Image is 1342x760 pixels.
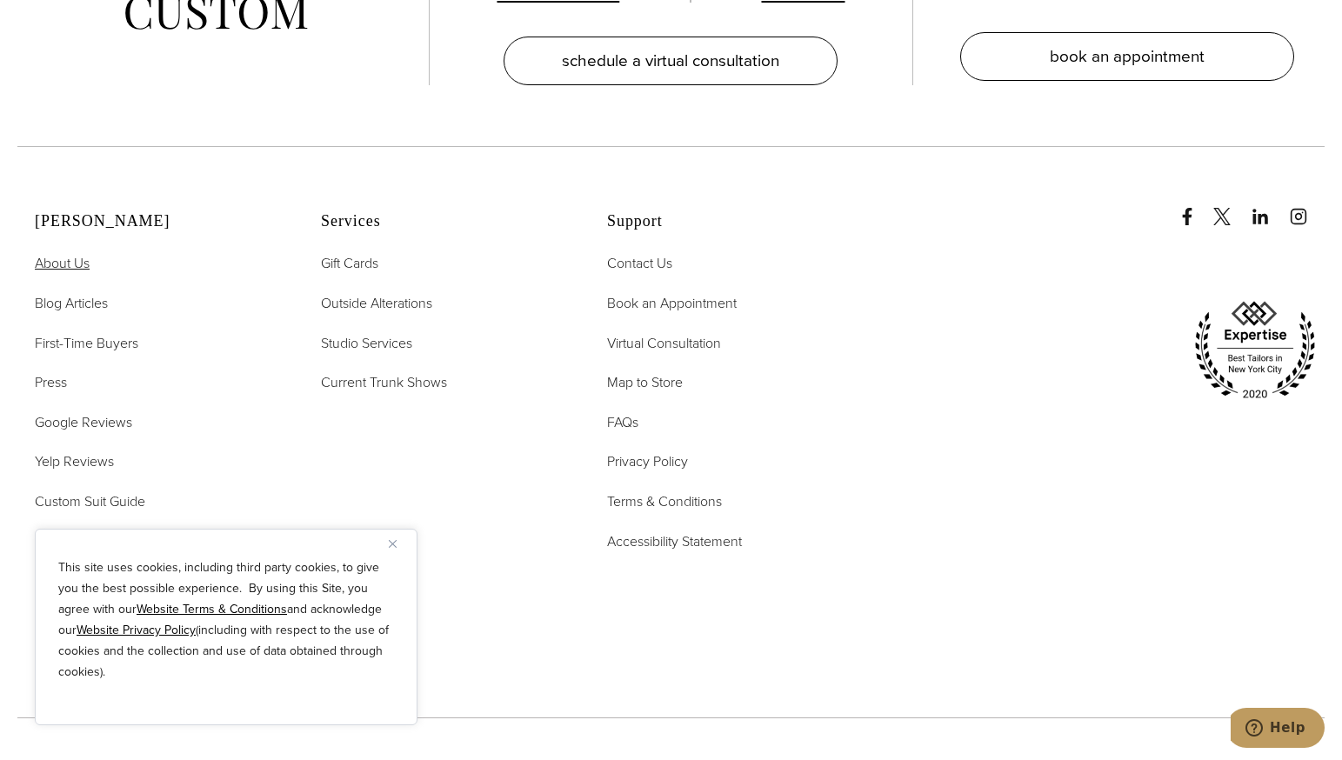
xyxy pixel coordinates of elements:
[504,37,838,85] a: schedule a virtual consultation
[321,333,412,353] span: Studio Services
[321,253,378,273] span: Gift Cards
[35,252,90,275] a: About Us
[35,252,277,512] nav: Alan David Footer Nav
[562,48,779,73] span: schedule a virtual consultation
[35,212,277,231] h2: [PERSON_NAME]
[607,252,672,275] a: Contact Us
[1050,43,1205,69] span: book an appointment
[35,253,90,273] span: About Us
[321,252,564,393] nav: Services Footer Nav
[1290,190,1325,225] a: instagram
[321,292,432,315] a: Outside Alterations
[607,531,742,551] span: Accessibility Statement
[1252,190,1286,225] a: linkedin
[1213,190,1248,225] a: x/twitter
[58,557,394,683] p: This site uses cookies, including third party cookies, to give you the best possible experience. ...
[35,491,145,511] span: Custom Suit Guide
[607,332,721,355] a: Virtual Consultation
[607,212,850,231] h2: Support
[35,332,138,355] a: First-Time Buyers
[35,293,108,313] span: Blog Articles
[607,292,737,315] a: Book an Appointment
[607,371,683,394] a: Map to Store
[321,212,564,231] h2: Services
[321,332,412,355] a: Studio Services
[607,530,742,553] a: Accessibility Statement
[35,372,67,392] span: Press
[607,490,722,513] a: Terms & Conditions
[607,451,688,471] span: Privacy Policy
[321,372,447,392] span: Current Trunk Shows
[35,371,67,394] a: Press
[607,293,737,313] span: Book an Appointment
[137,600,287,618] a: Website Terms & Conditions
[321,293,432,313] span: Outside Alterations
[607,333,721,353] span: Virtual Consultation
[607,491,722,511] span: Terms & Conditions
[35,451,114,471] span: Yelp Reviews
[321,371,447,394] a: Current Trunk Shows
[607,412,638,432] span: FAQs
[607,411,638,434] a: FAQs
[35,292,108,315] a: Blog Articles
[35,490,145,513] a: Custom Suit Guide
[607,253,672,273] span: Contact Us
[35,411,132,434] a: Google Reviews
[77,621,196,639] a: Website Privacy Policy
[607,450,688,473] a: Privacy Policy
[389,533,410,554] button: Close
[607,372,683,392] span: Map to Store
[1231,708,1325,751] iframe: Opens a widget where you can chat to one of our agents
[35,333,138,353] span: First-Time Buyers
[1185,295,1325,406] img: expertise, best tailors in new york city 2020
[321,252,378,275] a: Gift Cards
[960,32,1294,81] a: book an appointment
[35,450,114,473] a: Yelp Reviews
[1178,190,1210,225] a: Facebook
[389,540,397,548] img: Close
[35,412,132,432] span: Google Reviews
[607,252,850,552] nav: Support Footer Nav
